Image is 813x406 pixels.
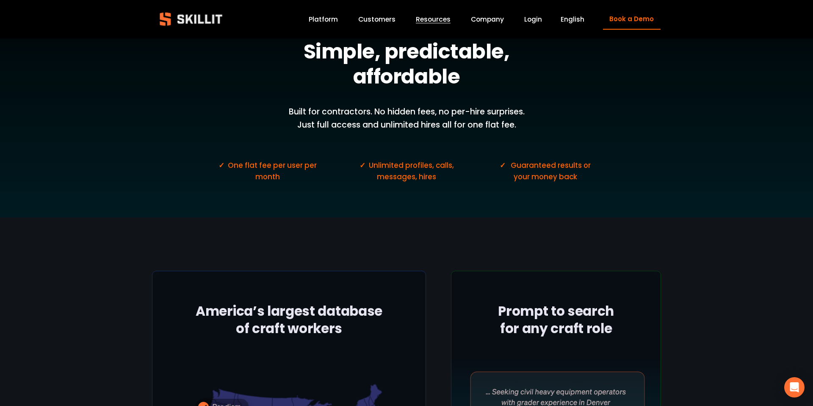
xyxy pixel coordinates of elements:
a: Book a Demo [603,9,661,30]
a: Platform [309,14,338,25]
strong: ✓ [500,160,506,170]
span: English [561,14,584,24]
div: language picker [561,14,584,25]
a: Login [524,14,542,25]
span: Resources [416,14,451,24]
div: Open Intercom Messenger [784,377,805,398]
strong: ✓ [218,160,224,170]
a: folder dropdown [416,14,451,25]
span: Unlimited profiles, calls, messages, hires [369,160,456,182]
span: One flat fee per user per month [228,160,318,182]
a: Customers [358,14,395,25]
a: Company [471,14,504,25]
img: Skillit [152,6,230,32]
strong: Simple, predictable, affordable [304,37,514,91]
span: PRICING [394,20,419,29]
p: Built for contractors. No hidden fees, no per-hire surprises. Just full access and unlimited hire... [281,106,532,131]
span: Guaranteed results or your money back [511,160,592,182]
strong: ✓ [359,160,365,170]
